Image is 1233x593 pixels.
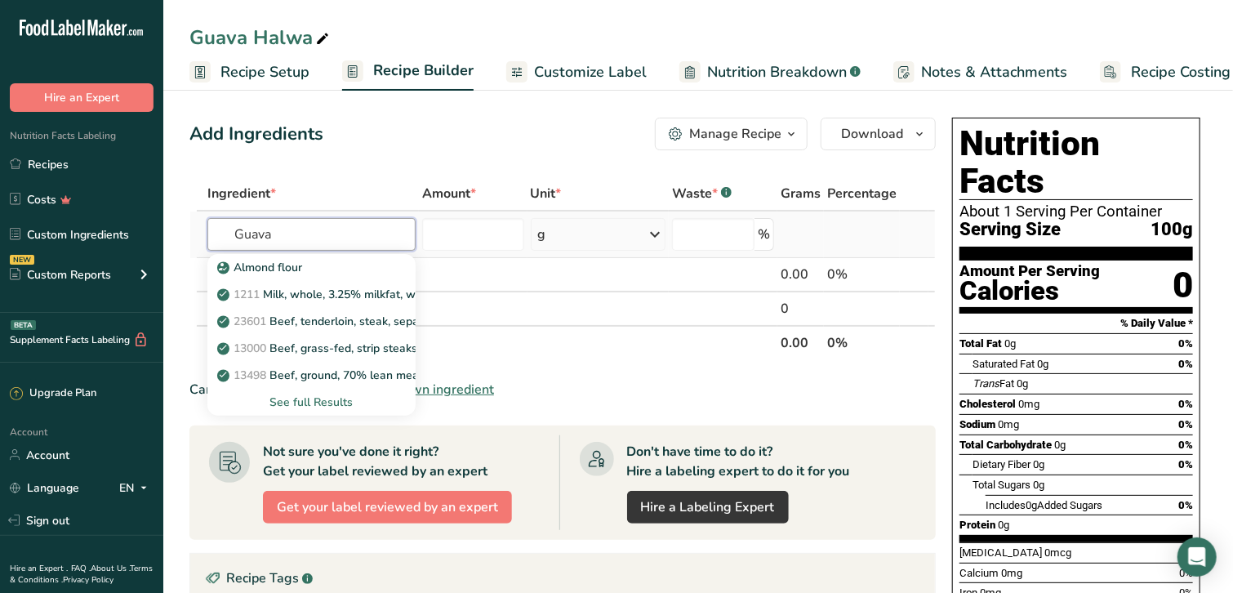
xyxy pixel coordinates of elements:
[1178,499,1193,511] span: 0%
[207,281,416,308] a: 1211Milk, whole, 3.25% milkfat, without added vitamin A and [MEDICAL_DATA]
[422,184,476,203] span: Amount
[220,61,309,83] span: Recipe Setup
[1179,567,1193,579] span: 0%
[71,563,91,574] a: FAQ .
[10,563,153,586] a: Terms & Conditions .
[973,358,1035,370] span: Saturated Fat
[627,491,789,524] a: Hire a Labeling Expert
[1173,264,1193,307] div: 0
[959,203,1193,220] div: About 1 Serving Per Container
[959,519,995,531] span: Protein
[10,83,154,112] button: Hire an Expert
[1004,337,1016,350] span: 0g
[655,118,808,150] button: Manage Recipe
[207,218,416,251] input: Add Ingredient
[781,184,821,203] span: Grams
[534,61,647,83] span: Customize Label
[1054,439,1066,451] span: 0g
[207,362,416,389] a: 13498Beef, ground, 70% lean meat / 30% fat, raw
[10,266,111,283] div: Custom Reports
[777,325,824,359] th: 0.00
[959,546,1042,559] span: [MEDICAL_DATA]
[827,184,897,203] span: Percentage
[531,184,562,203] span: Unit
[263,491,512,524] button: Get your label reviewed by an expert
[998,519,1009,531] span: 0g
[781,265,821,284] div: 0.00
[959,220,1061,240] span: Serving Size
[627,442,850,481] div: Don't have time to do it? Hire a labeling expert to do it for you
[959,337,1002,350] span: Total Fat
[1178,398,1193,410] span: 0%
[207,389,416,416] div: See full Results
[189,121,323,148] div: Add Ingredients
[234,287,260,302] span: 1211
[1033,479,1044,491] span: 0g
[373,60,474,82] span: Recipe Builder
[10,474,79,502] a: Language
[959,314,1193,333] section: % Daily Value *
[346,380,494,399] span: Add your own ingredient
[207,308,416,335] a: 23601Beef, tenderloin, steak, separable lean only, trimmed to 1/8" fat, all grades, raw
[10,386,96,402] div: Upgrade Plan
[1033,458,1044,470] span: 0g
[986,499,1102,511] span: Includes Added Sugars
[189,380,936,399] div: Can't find your ingredient?
[234,314,266,329] span: 23601
[1178,418,1193,430] span: 0%
[679,54,861,91] a: Nutrition Breakdown
[959,567,999,579] span: Calcium
[959,279,1100,303] div: Calories
[11,320,36,330] div: BETA
[959,418,995,430] span: Sodium
[1044,546,1071,559] span: 0mcg
[973,377,1014,390] span: Fat
[506,54,647,91] a: Customize Label
[10,255,34,265] div: NEW
[1018,398,1039,410] span: 0mg
[893,54,1067,91] a: Notes & Attachments
[342,52,474,91] a: Recipe Builder
[959,398,1016,410] span: Cholesterol
[1026,499,1037,511] span: 0g
[220,340,496,357] p: Beef, grass-fed, strip steaks, lean only, raw
[841,124,903,144] span: Download
[973,377,999,390] i: Trans
[1001,567,1022,579] span: 0mg
[207,184,276,203] span: Ingredient
[689,124,781,144] div: Manage Recipe
[220,394,403,411] div: See full Results
[234,368,266,383] span: 13498
[959,264,1100,279] div: Amount Per Serving
[189,54,309,91] a: Recipe Setup
[959,125,1193,200] h1: Nutrition Facts
[538,225,546,244] div: g
[204,325,777,359] th: Net Totals
[824,325,900,359] th: 0%
[1178,439,1193,451] span: 0%
[1017,377,1028,390] span: 0g
[220,367,501,384] p: Beef, ground, 70% lean meat / 30% fat, raw
[234,341,266,356] span: 13000
[189,23,332,52] div: Guava Halwa
[827,265,897,284] div: 0%
[1178,458,1193,470] span: 0%
[207,335,416,362] a: 13000Beef, grass-fed, strip steaks, lean only, raw
[10,563,68,574] a: Hire an Expert .
[973,458,1030,470] span: Dietary Fiber
[277,497,498,517] span: Get your label reviewed by an expert
[707,61,847,83] span: Nutrition Breakdown
[821,118,936,150] button: Download
[263,442,487,481] div: Not sure you've done it right? Get your label reviewed by an expert
[1151,220,1193,240] span: 100g
[220,259,302,276] p: Almond flour
[973,479,1030,491] span: Total Sugars
[63,574,114,586] a: Privacy Policy
[119,478,154,497] div: EN
[1178,358,1193,370] span: 0%
[91,563,130,574] a: About Us .
[1131,61,1231,83] span: Recipe Costing
[1177,537,1217,577] div: Open Intercom Messenger
[1178,337,1193,350] span: 0%
[998,418,1019,430] span: 0mg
